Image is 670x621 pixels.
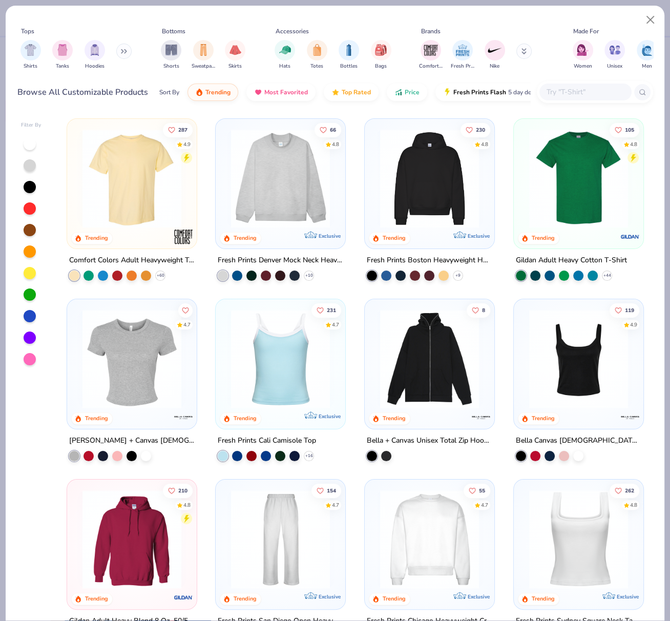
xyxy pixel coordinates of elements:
img: Women Image [577,44,589,56]
span: Most Favorited [264,88,308,96]
button: Like [315,122,342,137]
img: Bella + Canvas logo [620,406,640,427]
div: Bottoms [162,27,185,36]
img: Nike Image [487,43,502,58]
span: Bottles [340,63,358,70]
button: Most Favorited [246,84,316,101]
button: filter button [451,40,474,70]
div: 4.8 [630,140,637,148]
div: filter for Hoodies [85,40,105,70]
span: 210 [178,488,187,493]
div: 4.8 [332,140,340,148]
img: 01756b78-01f6-4cc6-8d8a-3c30c1a0c8ac [77,489,186,588]
img: 28425ec1-0436-412d-a053-7d6557a5cd09 [186,309,295,408]
img: 94a2aa95-cd2b-4983-969b-ecd512716e9a [524,489,633,588]
img: Totes Image [311,44,323,56]
img: most_fav.gif [254,88,262,96]
span: Exclusive [319,412,341,419]
button: filter button [637,40,657,70]
span: + 10 [305,273,313,279]
img: trending.gif [195,88,203,96]
img: 91acfc32-fd48-4d6b-bdad-a4c1a30ac3fc [375,129,484,228]
button: filter button [419,40,443,70]
span: + 60 [156,273,164,279]
span: Unisex [607,63,622,70]
button: Like [467,303,490,317]
button: Fresh Prints Flash5 day delivery [435,84,554,101]
button: filter button [20,40,41,70]
img: b1a53f37-890a-4b9a-8962-a1b7c70e022e [375,309,484,408]
span: 105 [625,127,634,132]
button: filter button [275,40,295,70]
button: Like [163,122,193,137]
div: Bella Canvas [DEMOGRAPHIC_DATA]' Micro Ribbed Scoop Tank [516,434,641,447]
button: filter button [307,40,327,70]
button: filter button [485,40,505,70]
button: filter button [192,40,215,70]
img: a164e800-7022-4571-a324-30c76f641635 [186,489,295,588]
img: aa15adeb-cc10-480b-b531-6e6e449d5067 [77,309,186,408]
span: Sweatpants [192,63,215,70]
img: Fresh Prints Image [455,43,470,58]
div: Brands [421,27,441,36]
span: Tanks [56,63,69,70]
div: Tops [21,27,34,36]
span: Exclusive [468,593,490,599]
img: Sweatpants Image [198,44,209,56]
button: Like [610,483,639,498]
img: 8af284bf-0d00-45ea-9003-ce4b9a3194ad [524,309,633,408]
span: Shorts [163,63,179,70]
div: filter for Shirts [20,40,41,70]
div: Accessories [276,27,309,36]
div: Browse All Customizable Products [17,86,148,98]
button: filter button [573,40,593,70]
span: + 16 [305,452,313,459]
button: Like [163,483,193,498]
span: Exclusive [319,233,341,239]
span: Price [405,88,420,96]
div: filter for Totes [307,40,327,70]
span: Comfort Colors [419,63,443,70]
button: Like [312,303,342,317]
div: filter for Fresh Prints [451,40,474,70]
img: Comfort Colors logo [173,226,193,247]
div: Sort By [159,88,179,97]
img: Gildan logo [173,587,193,607]
div: filter for Comfort Colors [419,40,443,70]
div: filter for Skirts [225,40,245,70]
button: Like [610,303,639,317]
img: e55d29c3-c55d-459c-bfd9-9b1c499ab3c6 [186,129,295,228]
img: Tanks Image [57,44,68,56]
img: f5d85501-0dbb-4ee4-b115-c08fa3845d83 [226,129,335,228]
button: filter button [161,40,181,70]
div: filter for Women [573,40,593,70]
button: Like [464,483,490,498]
img: Shirts Image [25,44,36,56]
span: 55 [479,488,485,493]
button: filter button [225,40,245,70]
img: a25d9891-da96-49f3-a35e-76288174bf3a [226,309,335,408]
div: [PERSON_NAME] + Canvas [DEMOGRAPHIC_DATA]' Micro Ribbed Baby Tee [69,434,195,447]
span: Exclusive [617,593,639,599]
div: 4.9 [630,321,637,328]
img: db319196-8705-402d-8b46-62aaa07ed94f [524,129,633,228]
button: filter button [52,40,73,70]
button: filter button [604,40,625,70]
span: + 44 [603,273,611,279]
img: Bella + Canvas logo [173,406,193,427]
span: Nike [490,63,499,70]
div: 4.7 [332,321,340,328]
div: 4.7 [332,501,340,509]
img: Men Image [641,44,653,56]
div: filter for Hats [275,40,295,70]
div: filter for Men [637,40,657,70]
div: 4.7 [183,321,191,328]
div: filter for Tanks [52,40,73,70]
span: 66 [330,127,337,132]
span: 5 day delivery [508,87,546,98]
div: 4.8 [183,501,191,509]
div: Gildan Adult Heavy Cotton T-Shirt [516,254,627,267]
img: TopRated.gif [331,88,340,96]
span: Bags [375,63,387,70]
button: Price [387,84,427,101]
